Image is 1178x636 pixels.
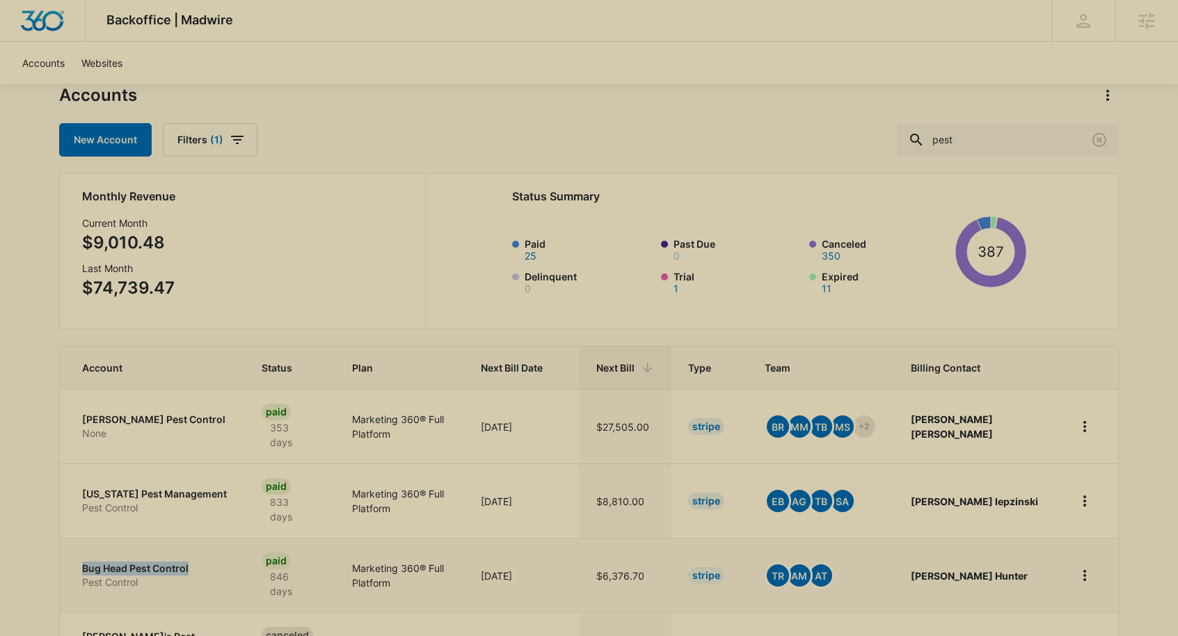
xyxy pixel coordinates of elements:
td: $27,505.00 [580,389,671,463]
span: TB [810,415,832,438]
p: Pest Control [82,501,228,515]
a: Bug Head Pest ControlPest Control [82,562,228,589]
span: (1) [210,135,223,145]
p: Marketing 360® Full Platform [352,561,447,590]
label: Expired [822,269,950,294]
span: TB [810,490,832,512]
label: Trial [674,269,802,294]
span: Backoffice | Madwire [106,13,233,27]
button: Expired [822,284,831,294]
span: Account [82,360,208,375]
span: Next Bill [596,360,635,375]
span: Status [262,360,298,375]
h2: Status Summary [512,188,1026,205]
span: TR [767,564,789,587]
label: Past Due [674,237,802,261]
label: Canceled [822,237,950,261]
tspan: 387 [978,243,1004,260]
p: 353 days [262,420,318,450]
p: 833 days [262,495,318,524]
a: [US_STATE] Pest ManagementPest Control [82,487,228,514]
button: home [1074,415,1096,438]
span: AG [788,490,811,512]
p: [PERSON_NAME] Pest Control [82,413,228,427]
span: Type [688,360,711,375]
button: Clear [1088,129,1111,151]
a: New Account [59,123,152,157]
span: BR [767,415,789,438]
td: $6,376.70 [580,538,671,612]
p: 846 days [262,569,318,598]
span: Plan [352,360,447,375]
p: Marketing 360® Full Platform [352,412,447,441]
span: MS [831,415,854,438]
p: Bug Head Pest Control [82,562,228,575]
button: home [1074,564,1096,587]
span: +2 [853,415,875,438]
strong: [PERSON_NAME] Hunter [911,570,1028,582]
div: Paid [262,478,291,495]
label: Delinquent [525,269,653,294]
p: $74,739.47 [82,276,175,301]
span: AM [788,564,811,587]
span: Next Bill Date [481,360,543,375]
label: Paid [525,237,653,261]
td: [DATE] [464,538,580,612]
h3: Current Month [82,216,175,230]
div: Paid [262,404,291,420]
button: Trial [674,284,678,294]
p: Marketing 360® Full Platform [352,486,447,516]
strong: [PERSON_NAME] [PERSON_NAME] [911,413,993,440]
span: AT [810,564,832,587]
p: $9,010.48 [82,230,175,255]
div: Stripe [688,493,724,509]
button: Actions [1097,84,1119,106]
span: EB [767,490,789,512]
td: $8,810.00 [580,463,671,538]
h2: Monthly Revenue [82,188,408,205]
button: Paid [525,251,536,261]
span: SA [831,490,854,512]
td: [DATE] [464,389,580,463]
input: Search [897,123,1119,157]
td: [DATE] [464,463,580,538]
div: Stripe [688,567,724,584]
p: Pest Control [82,575,228,589]
h3: Last Month [82,261,175,276]
button: Filters(1) [163,123,257,157]
div: Paid [262,552,291,569]
h1: Accounts [59,85,137,106]
a: [PERSON_NAME] Pest ControlNone [82,413,228,440]
a: Websites [73,42,131,84]
strong: [PERSON_NAME] lepzinski [911,495,1038,507]
p: None [82,427,228,440]
span: MM [788,415,811,438]
button: Canceled [822,251,841,261]
a: Accounts [14,42,73,84]
div: Stripe [688,418,724,435]
p: [US_STATE] Pest Management [82,487,228,501]
button: home [1074,490,1096,512]
span: Billing Contact [911,360,1040,375]
span: Team [765,360,857,375]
